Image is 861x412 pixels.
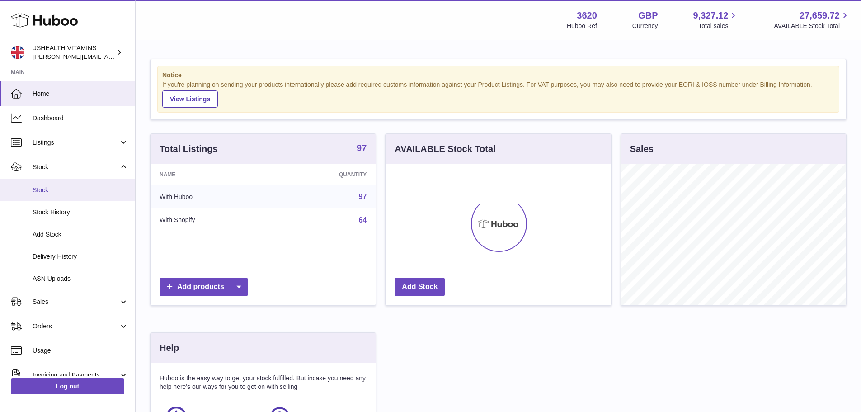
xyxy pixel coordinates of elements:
[160,143,218,155] h3: Total Listings
[11,46,24,59] img: francesca@jshealthvitamins.com
[33,114,128,123] span: Dashboard
[162,81,834,108] div: If you're planning on sending your products internationally please add required customs informati...
[272,164,376,185] th: Quantity
[800,9,840,22] span: 27,659.72
[638,9,658,22] strong: GBP
[567,22,597,30] div: Huboo Ref
[33,90,128,98] span: Home
[33,275,128,283] span: ASN Uploads
[630,143,654,155] h3: Sales
[395,278,445,296] a: Add Stock
[160,342,179,354] h3: Help
[774,22,850,30] span: AVAILABLE Stock Total
[160,278,248,296] a: Add products
[11,378,124,394] a: Log out
[160,374,367,391] p: Huboo is the easy way to get your stock fulfilled. But incase you need any help here's our ways f...
[33,186,128,194] span: Stock
[33,346,128,355] span: Usage
[33,138,119,147] span: Listings
[357,143,367,152] strong: 97
[33,371,119,379] span: Invoicing and Payments
[151,208,272,232] td: With Shopify
[693,9,729,22] span: 9,327.12
[33,252,128,261] span: Delivery History
[162,71,834,80] strong: Notice
[162,90,218,108] a: View Listings
[33,208,128,217] span: Stock History
[357,143,367,154] a: 97
[33,53,181,60] span: [PERSON_NAME][EMAIL_ADDRESS][DOMAIN_NAME]
[359,193,367,200] a: 97
[151,185,272,208] td: With Huboo
[33,322,119,331] span: Orders
[33,298,119,306] span: Sales
[395,143,495,155] h3: AVAILABLE Stock Total
[632,22,658,30] div: Currency
[774,9,850,30] a: 27,659.72 AVAILABLE Stock Total
[577,9,597,22] strong: 3620
[33,44,115,61] div: JSHEALTH VITAMINS
[693,9,739,30] a: 9,327.12 Total sales
[33,163,119,171] span: Stock
[698,22,739,30] span: Total sales
[33,230,128,239] span: Add Stock
[359,216,367,224] a: 64
[151,164,272,185] th: Name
